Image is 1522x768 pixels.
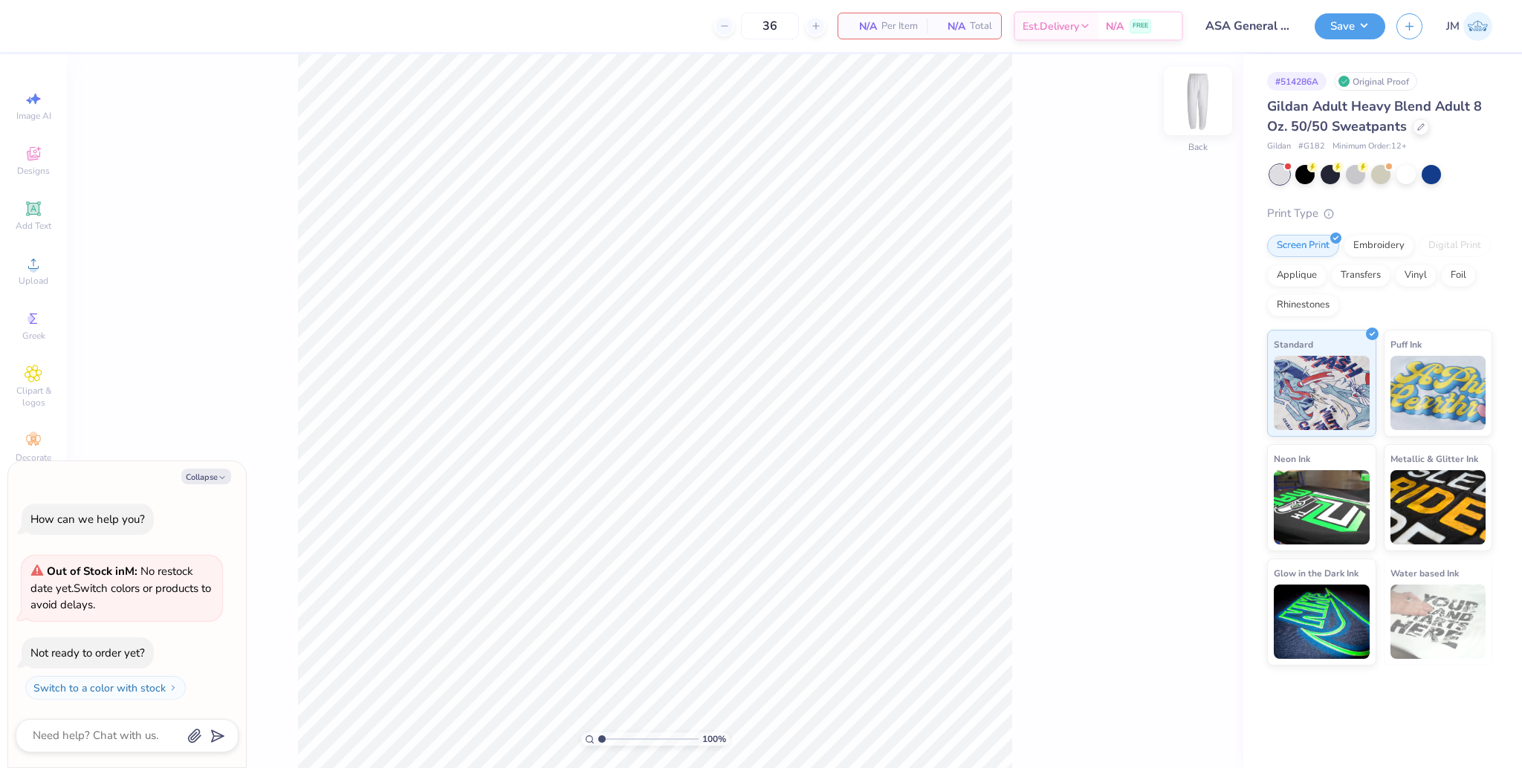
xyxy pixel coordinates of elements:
[16,110,51,122] span: Image AI
[181,469,231,484] button: Collapse
[1446,18,1460,35] span: JM
[1267,72,1327,91] div: # 514286A
[1133,21,1148,31] span: FREE
[1298,140,1325,153] span: # G182
[1390,585,1486,659] img: Water based Ink
[47,564,140,579] strong: Out of Stock in M :
[1274,470,1370,544] img: Neon Ink
[1274,356,1370,430] img: Standard
[1446,12,1492,41] a: JM
[1332,140,1407,153] span: Minimum Order: 12 +
[1334,72,1417,91] div: Original Proof
[1331,264,1390,287] div: Transfers
[19,275,48,287] span: Upload
[1267,205,1492,222] div: Print Type
[1267,264,1327,287] div: Applique
[1344,235,1414,257] div: Embroidery
[22,330,45,342] span: Greek
[1194,11,1304,41] input: Untitled Design
[1315,13,1385,39] button: Save
[1274,336,1313,352] span: Standard
[17,165,50,177] span: Designs
[1188,140,1208,154] div: Back
[7,385,59,409] span: Clipart & logos
[30,512,145,527] div: How can we help you?
[1267,235,1339,257] div: Screen Print
[1441,264,1476,287] div: Foil
[936,19,965,34] span: N/A
[1390,336,1422,352] span: Puff Ink
[1168,71,1228,131] img: Back
[1463,12,1492,41] img: John Michael Binayas
[16,220,51,232] span: Add Text
[1390,470,1486,544] img: Metallic & Glitter Ink
[1390,451,1478,466] span: Metallic & Glitter Ink
[1023,19,1079,34] span: Est. Delivery
[1274,585,1370,659] img: Glow in the Dark Ink
[25,676,186,700] button: Switch to a color with stock
[702,732,726,746] span: 100 %
[1390,356,1486,430] img: Puff Ink
[1106,19,1124,34] span: N/A
[30,564,193,596] span: No restock date yet.
[1267,140,1291,153] span: Gildan
[169,683,178,692] img: Switch to a color with stock
[1419,235,1491,257] div: Digital Print
[30,645,145,660] div: Not ready to order yet?
[1267,97,1482,135] span: Gildan Adult Heavy Blend Adult 8 Oz. 50/50 Sweatpants
[847,19,877,34] span: N/A
[1267,294,1339,316] div: Rhinestones
[881,19,918,34] span: Per Item
[970,19,992,34] span: Total
[1390,565,1459,581] span: Water based Ink
[1274,451,1310,466] span: Neon Ink
[16,452,51,463] span: Decorate
[1274,565,1359,581] span: Glow in the Dark Ink
[30,564,211,612] span: Switch colors or products to avoid delays.
[1395,264,1437,287] div: Vinyl
[741,13,799,39] input: – –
